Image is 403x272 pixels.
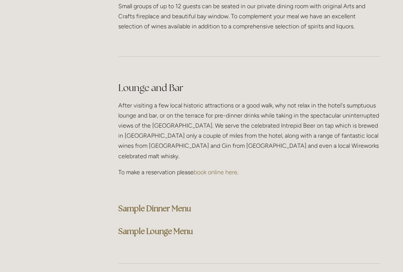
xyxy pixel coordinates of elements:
p: To make a reservation please . [118,167,380,177]
p: Small groups of up to 12 guests can be seated in our private dining room with original Arts and C... [118,1,380,32]
a: Sample Lounge Menu [118,226,193,236]
a: Sample Dinner Menu [118,203,191,213]
p: After visiting a few local historic attractions or a good walk, why not relax in the hotel's sump... [118,100,380,161]
h2: Lounge and Bar [118,81,380,94]
a: book online here [194,169,237,176]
